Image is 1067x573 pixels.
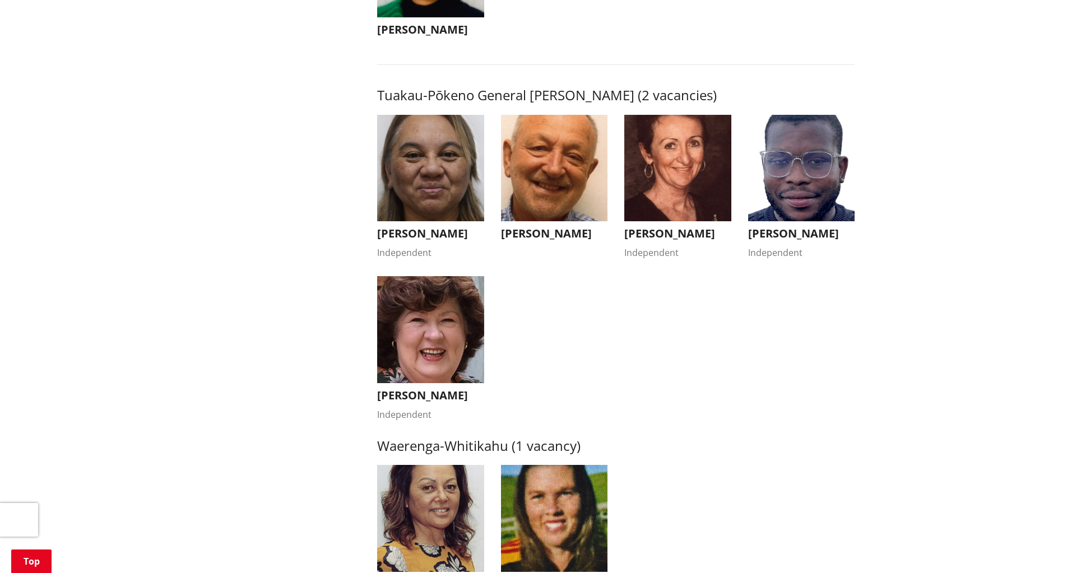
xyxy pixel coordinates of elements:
[501,465,608,572] img: WO-W-WW__DICKINSON_D__ydzbA
[377,87,855,104] h3: Tuakau-Pōkeno General [PERSON_NAME] (2 vacancies)
[377,389,484,402] h3: [PERSON_NAME]
[377,227,484,240] h3: [PERSON_NAME]
[377,246,484,259] div: Independent
[377,408,484,421] div: Independent
[748,115,855,260] button: [PERSON_NAME] Independent
[501,115,608,246] button: [PERSON_NAME]
[624,115,731,260] button: [PERSON_NAME] Independent
[748,246,855,259] div: Independent
[624,246,731,259] div: Independent
[377,438,855,454] h3: Waerenga-Whitikahu (1 vacancy)
[624,227,731,240] h3: [PERSON_NAME]
[748,115,855,222] img: WO-W-TP__RODRIGUES_F__FYycs
[501,115,608,222] img: WO-W-TP__REEVE_V__6x2wf
[501,227,608,240] h3: [PERSON_NAME]
[624,115,731,222] img: WO-W-TP__HENDERSON_S__vus9z
[377,23,484,36] h3: [PERSON_NAME]
[11,549,52,573] a: Top
[377,115,484,222] img: WO-W-TP__NGATAKI_K__WZbRj
[1015,526,1056,566] iframe: Messenger Launcher
[377,115,484,260] button: [PERSON_NAME] Independent
[377,465,484,572] img: WO-W-WW__RAUMATI_M__GiWMW
[377,276,484,421] button: [PERSON_NAME] Independent
[748,227,855,240] h3: [PERSON_NAME]
[377,276,484,383] img: WO-W-TP__HEATH_B__MN23T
